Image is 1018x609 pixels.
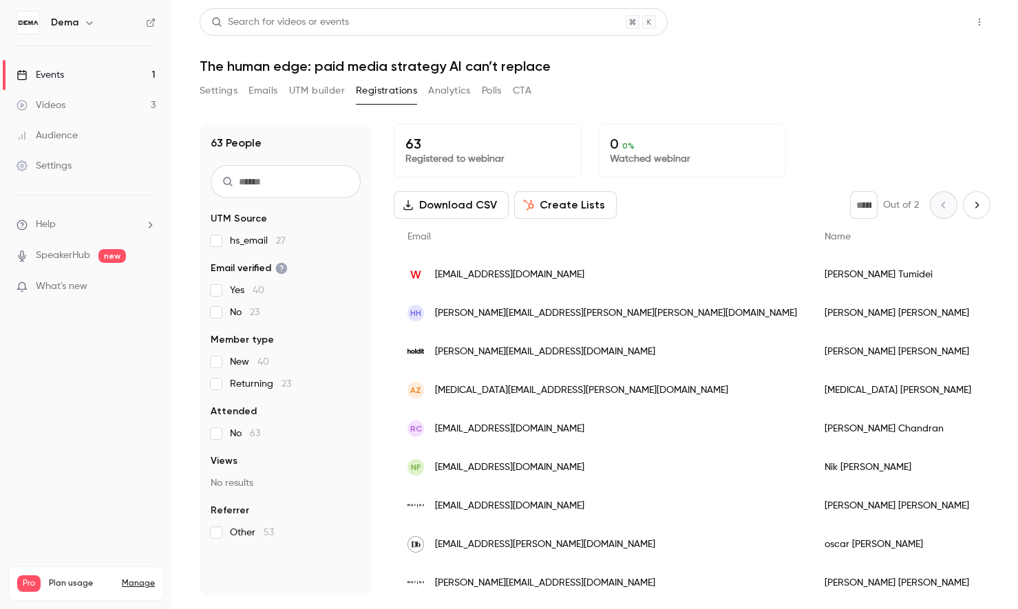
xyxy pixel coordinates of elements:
span: [EMAIL_ADDRESS][DOMAIN_NAME] [435,499,584,513]
p: Watched webinar [610,152,774,166]
a: Manage [122,578,155,589]
span: 23 [250,308,259,317]
button: Analytics [428,80,471,102]
button: Next page [963,191,990,219]
span: [PERSON_NAME][EMAIL_ADDRESS][PERSON_NAME][PERSON_NAME][DOMAIN_NAME] [435,306,797,321]
div: Nik [PERSON_NAME] [811,448,1001,487]
span: 0 % [622,141,635,151]
span: [EMAIL_ADDRESS][DOMAIN_NAME] [435,460,584,475]
p: 63 [405,136,570,152]
li: help-dropdown-opener [17,217,156,232]
span: RC [410,423,422,435]
p: No results [211,476,361,490]
p: Registered to webinar [405,152,570,166]
button: UTM builder [289,80,345,102]
div: Settings [17,159,72,173]
span: [EMAIL_ADDRESS][PERSON_NAME][DOMAIN_NAME] [435,537,655,552]
div: [PERSON_NAME] Tumidei [811,255,1001,294]
span: Other [230,526,274,539]
img: Dema [17,12,39,34]
span: Email verified [211,261,288,275]
span: What's new [36,279,87,294]
button: Download CSV [394,191,509,219]
div: [PERSON_NAME] [PERSON_NAME] [811,294,1001,332]
iframe: Noticeable Trigger [139,281,156,293]
img: holdit.com [407,343,424,360]
button: Share [903,8,957,36]
img: morjas.com [407,575,424,591]
button: Settings [200,80,237,102]
span: New [230,355,269,369]
button: CTA [513,80,531,102]
span: [PERSON_NAME][EMAIL_ADDRESS][DOMAIN_NAME] [435,345,655,359]
p: 0 [610,136,774,152]
h1: 63 People [211,135,262,151]
span: new [98,249,126,263]
div: [PERSON_NAME] [PERSON_NAME] [811,487,1001,525]
span: HH [410,307,421,319]
img: dbjourney.com [407,536,424,553]
span: 23 [282,379,291,389]
span: Help [36,217,56,232]
span: Views [211,454,237,468]
div: Events [17,68,64,82]
button: Polls [482,80,502,102]
span: 63 [250,429,260,438]
p: Out of 2 [883,198,919,212]
span: Returning [230,377,291,391]
div: Audience [17,129,78,142]
span: Member type [211,333,274,347]
span: 40 [257,357,269,367]
div: Search for videos or events [211,15,349,30]
div: Videos [17,98,65,112]
span: Email [407,232,431,242]
span: [MEDICAL_DATA][EMAIL_ADDRESS][PERSON_NAME][DOMAIN_NAME] [435,383,728,398]
span: UTM Source [211,212,267,226]
span: Referrer [211,504,249,517]
a: SpeakerHub [36,248,90,263]
span: [PERSON_NAME][EMAIL_ADDRESS][DOMAIN_NAME] [435,576,655,590]
div: [MEDICAL_DATA] [PERSON_NAME] [811,371,1001,409]
div: [PERSON_NAME] [PERSON_NAME] [811,564,1001,602]
h1: The human edge: paid media strategy AI can’t replace [200,58,990,74]
h6: Dema [51,16,78,30]
section: facet-groups [211,212,361,539]
span: [EMAIL_ADDRESS][DOMAIN_NAME] [435,268,584,282]
button: Registrations [356,80,417,102]
div: [PERSON_NAME] [PERSON_NAME] [811,332,1001,371]
span: Plan usage [49,578,114,589]
span: 40 [253,286,264,295]
img: morjas.com [407,498,424,514]
span: Name [825,232,851,242]
button: Emails [248,80,277,102]
span: 27 [276,236,286,246]
span: NF [411,461,421,473]
button: Create Lists [514,191,617,219]
span: AZ [410,384,421,396]
div: [PERSON_NAME] Chandran [811,409,1001,448]
span: 53 [264,528,274,537]
span: Yes [230,284,264,297]
span: No [230,306,259,319]
span: Attended [211,405,257,418]
span: No [230,427,260,440]
img: live.it [407,266,424,283]
div: oscar [PERSON_NAME] [811,525,1001,564]
span: [EMAIL_ADDRESS][DOMAIN_NAME] [435,422,584,436]
span: Pro [17,575,41,592]
span: hs_email [230,234,286,248]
